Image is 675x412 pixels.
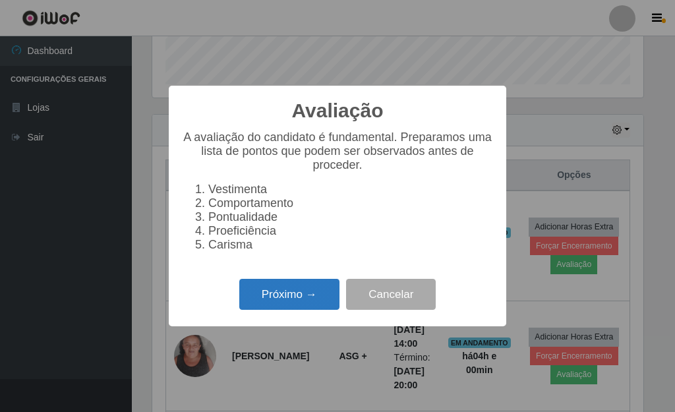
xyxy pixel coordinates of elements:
li: Comportamento [208,196,493,210]
li: Pontualidade [208,210,493,224]
li: Vestimenta [208,183,493,196]
p: A avaliação do candidato é fundamental. Preparamos uma lista de pontos que podem ser observados a... [182,131,493,172]
button: Cancelar [346,279,436,310]
li: Carisma [208,238,493,252]
button: Próximo → [239,279,339,310]
h2: Avaliação [292,99,384,123]
li: Proeficiência [208,224,493,238]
